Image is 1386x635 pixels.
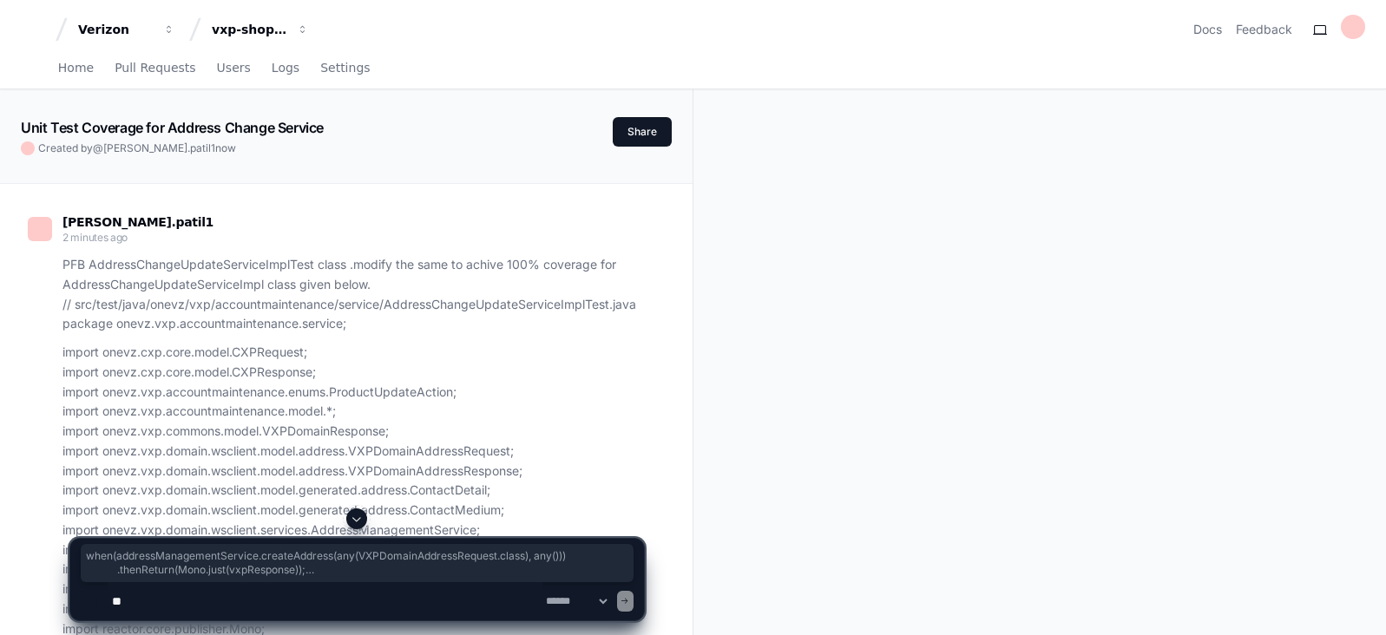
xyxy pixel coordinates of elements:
span: when(addressManagementService.createAddress(any(VXPDomainAddressRequest.class), any())) .thenRetu... [86,549,628,577]
span: Settings [320,62,370,73]
span: @ [93,141,103,154]
div: vxp-shoppingcart-services [212,21,286,38]
a: Docs [1193,21,1222,38]
div: Verizon [78,21,153,38]
span: now [215,141,236,154]
span: 2 minutes ago [62,231,128,244]
button: vxp-shoppingcart-services [205,14,316,45]
span: Pull Requests [115,62,195,73]
p: PFB AddressChangeUpdateServiceImplTest class .modify the same to achive 100% coverage for Address... [62,255,644,334]
span: Logs [272,62,299,73]
app-text-character-animate: Unit Test Coverage for Address Change Service [21,119,324,136]
button: Verizon [71,14,182,45]
span: Created by [38,141,236,155]
button: Share [613,117,672,147]
a: Settings [320,49,370,88]
span: Home [58,62,94,73]
a: Logs [272,49,299,88]
button: Feedback [1236,21,1292,38]
span: [PERSON_NAME].patil1 [103,141,215,154]
span: Users [217,62,251,73]
span: [PERSON_NAME].patil1 [62,215,213,229]
a: Home [58,49,94,88]
a: Pull Requests [115,49,195,88]
a: Users [217,49,251,88]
